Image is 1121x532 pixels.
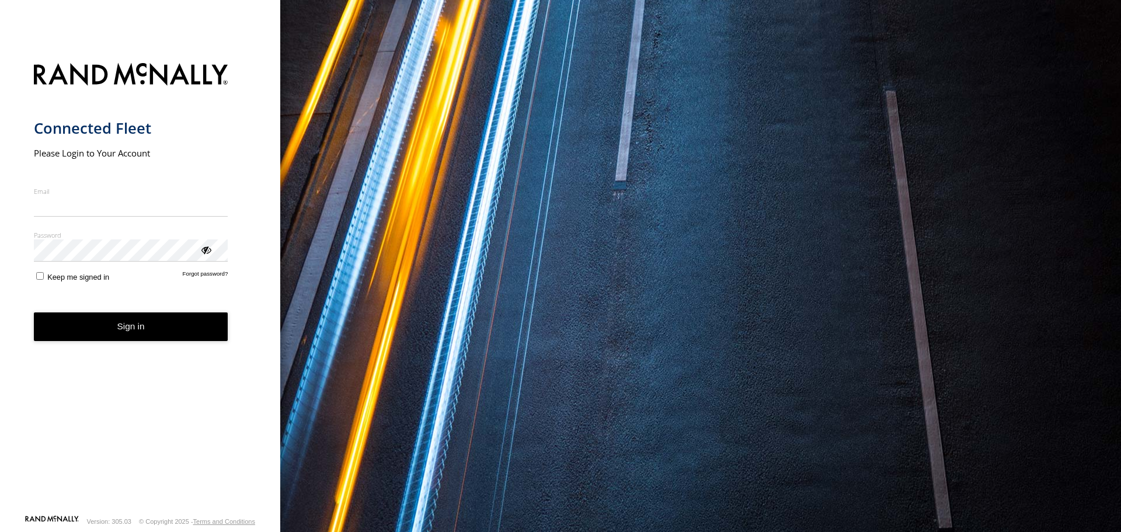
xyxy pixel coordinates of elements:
label: Email [34,187,228,196]
span: Keep me signed in [47,273,109,281]
input: Keep me signed in [36,272,44,280]
button: Sign in [34,312,228,341]
a: Terms and Conditions [193,518,255,525]
a: Forgot password? [183,270,228,281]
div: © Copyright 2025 - [139,518,255,525]
label: Password [34,231,228,239]
div: Version: 305.03 [87,518,131,525]
div: ViewPassword [200,244,211,255]
form: main [34,56,247,514]
a: Visit our Website [25,516,79,527]
h2: Please Login to Your Account [34,147,228,159]
img: Rand McNally [34,61,228,91]
h1: Connected Fleet [34,119,228,138]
